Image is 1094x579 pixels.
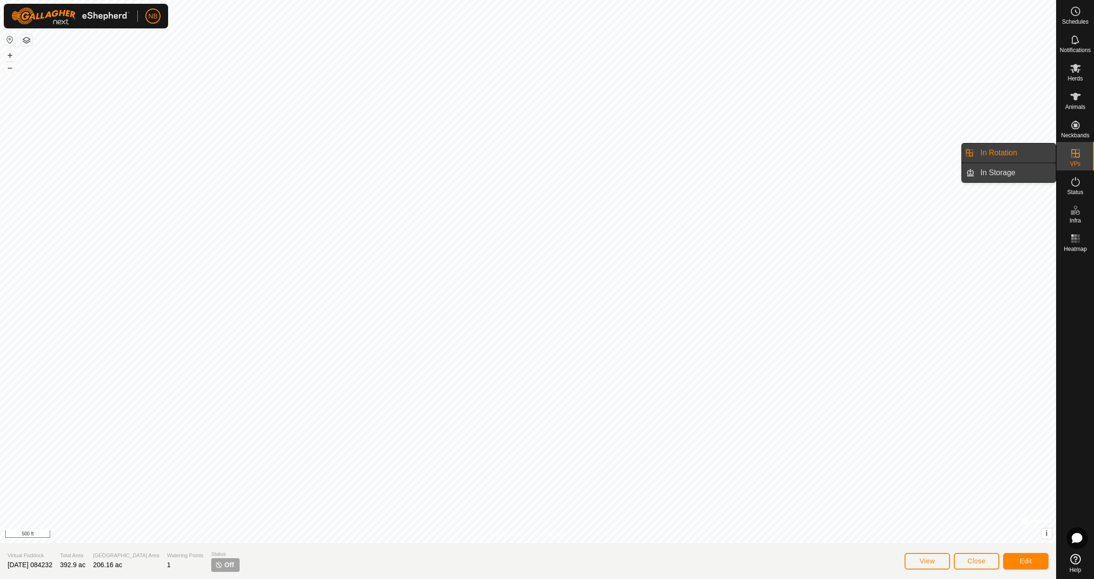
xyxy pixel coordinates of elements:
[21,35,32,46] button: Map Layers
[1061,133,1089,138] span: Neckbands
[975,163,1056,182] a: In Storage
[1069,218,1081,223] span: Infra
[954,553,999,570] button: Close
[1062,19,1088,25] span: Schedules
[905,553,950,570] button: View
[980,147,1017,159] span: In Rotation
[167,561,171,569] span: 1
[980,167,1015,178] span: In Storage
[1020,557,1032,565] span: Edit
[93,561,122,569] span: 206.16 ac
[211,550,240,558] span: Status
[93,552,159,560] span: [GEOGRAPHIC_DATA] Area
[1057,550,1094,577] a: Help
[60,561,86,569] span: 392.9 ac
[920,557,935,565] span: View
[1003,553,1049,570] button: Edit
[167,552,204,560] span: Watering Points
[491,531,526,539] a: Privacy Policy
[1046,529,1048,537] span: i
[975,143,1056,162] a: In Rotation
[8,561,53,569] span: [DATE] 084232
[4,50,16,61] button: +
[1065,104,1085,110] span: Animals
[11,8,130,25] img: Gallagher Logo
[962,163,1056,182] li: In Storage
[8,552,53,560] span: Virtual Paddock
[215,561,223,569] img: turn-off
[1067,189,1083,195] span: Status
[1069,567,1081,573] span: Help
[1064,246,1087,252] span: Heatmap
[962,143,1056,162] li: In Rotation
[60,552,86,560] span: Total Area
[1060,47,1091,53] span: Notifications
[4,34,16,45] button: Reset Map
[148,11,157,21] span: NB
[224,560,234,570] span: Off
[1070,161,1080,167] span: VPs
[1067,76,1083,81] span: Herds
[968,557,986,565] span: Close
[4,62,16,73] button: –
[1041,528,1052,539] button: i
[538,531,565,539] a: Contact Us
